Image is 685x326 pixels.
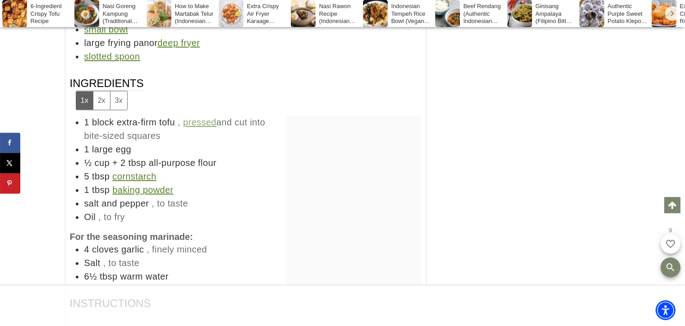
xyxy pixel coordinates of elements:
div: large frying pan [84,36,422,50]
span: Oil [84,212,96,222]
span: , finely minced [147,244,207,254]
span: extra-firm tofu [117,117,175,127]
span: large egg [92,144,131,154]
span: , to taste [103,258,140,268]
span: cloves [92,244,119,254]
span: warm water [120,271,168,281]
span: Salt [84,258,101,268]
a: baking powder [112,185,173,195]
span: all-purpose flour [149,158,216,168]
span: 4 [84,244,90,254]
span: tbsp [92,185,110,195]
span: , to fry [98,212,125,222]
span: , and cut into bite-sized squares [84,117,266,141]
a: pressed [183,117,216,127]
span: Ingredients [70,76,144,110]
span: 1 [84,144,90,154]
span: tbsp [100,271,117,281]
iframe: Advertisement [354,115,354,116]
span: garlic [121,244,144,254]
span: ½ cup + [84,158,118,168]
span: 1 [84,185,90,195]
span: , to taste [152,198,188,208]
a: deep fryer [157,38,200,48]
button: Adjust servings by 2x [93,91,110,110]
strong: For the seasoning marinade: [70,232,193,242]
span: 2 tbsp [120,158,146,168]
a: cornstarch [112,171,156,181]
a: Scroll to top [664,197,680,213]
span: 5 [84,171,90,181]
span: 1 [84,117,90,127]
span: 6½ [84,271,97,281]
div: Accessibility Menu [656,300,676,320]
button: Adjust servings by 1x [76,91,93,110]
a: slotted spoon [84,51,140,61]
span: block [92,117,114,127]
span: or [149,38,200,48]
span: tbsp [92,171,110,181]
span: salt and pepper [84,198,149,208]
a: small bowl [84,24,128,34]
button: Adjust servings by 3x [110,91,127,110]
